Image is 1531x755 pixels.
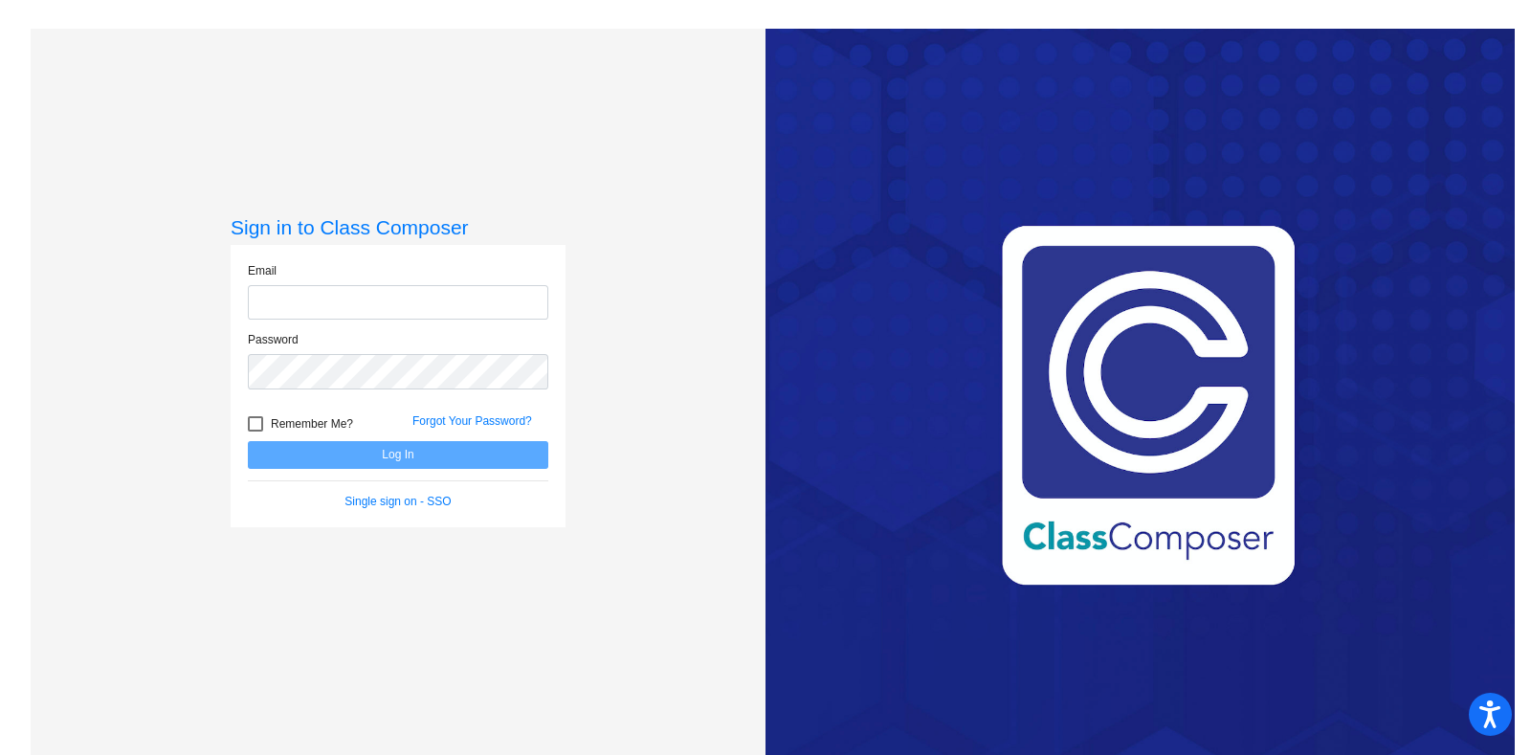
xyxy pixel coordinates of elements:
[344,495,451,508] a: Single sign on - SSO
[231,215,566,239] h3: Sign in to Class Composer
[248,331,299,348] label: Password
[412,414,532,428] a: Forgot Your Password?
[248,441,548,469] button: Log In
[248,262,277,279] label: Email
[271,412,353,435] span: Remember Me?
